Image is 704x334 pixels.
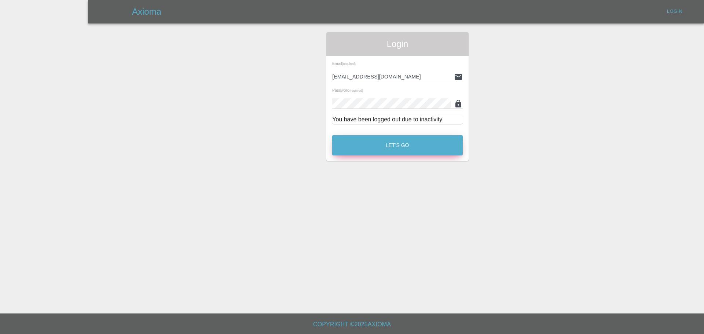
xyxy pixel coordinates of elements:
span: Password [332,88,363,92]
span: Email [332,61,356,66]
a: Login [663,6,686,17]
small: (required) [342,62,356,66]
div: You have been logged out due to inactivity [332,115,463,124]
h5: Axioma [132,6,161,18]
h6: Copyright © 2025 Axioma [6,319,698,330]
small: (required) [349,89,363,92]
span: Login [332,38,463,50]
button: Let's Go [332,135,463,155]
